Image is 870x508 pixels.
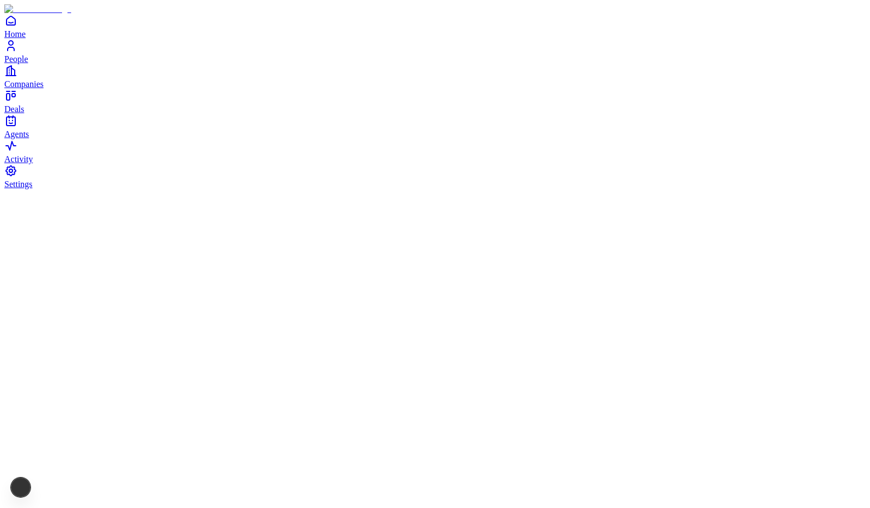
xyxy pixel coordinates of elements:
a: Home [4,14,866,39]
a: Settings [4,164,866,189]
a: Agents [4,114,866,139]
span: Settings [4,179,33,189]
span: Agents [4,129,29,139]
span: People [4,54,28,64]
span: Home [4,29,26,39]
a: Activity [4,139,866,164]
span: Activity [4,154,33,164]
a: Companies [4,64,866,89]
a: Deals [4,89,866,114]
span: Deals [4,104,24,114]
img: Item Brain Logo [4,4,71,14]
span: Companies [4,79,44,89]
a: People [4,39,866,64]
